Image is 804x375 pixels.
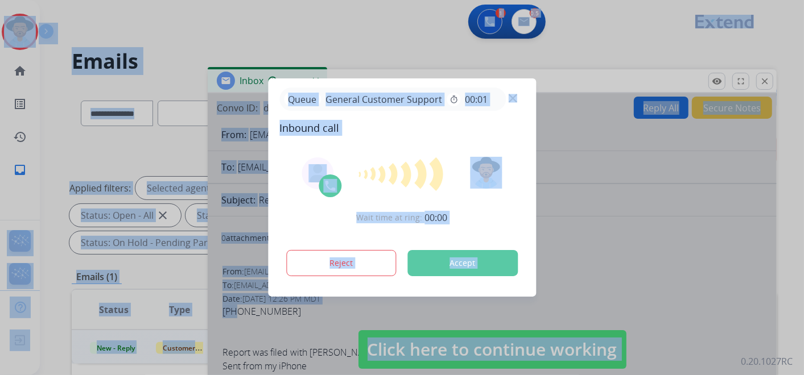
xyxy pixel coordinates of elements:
[321,93,447,106] span: General Customer Support
[449,95,458,104] mat-icon: timer
[465,93,488,106] span: 00:01
[741,355,793,368] p: 0.20.1027RC
[286,250,397,276] button: Reject
[407,250,518,276] button: Accept
[284,92,321,106] p: Queue
[425,211,448,224] span: 00:00
[308,164,327,182] img: agent-avatar
[357,212,423,223] span: Wait time at ring:
[279,120,525,136] span: Inbound call
[323,179,337,193] img: call-icon
[471,157,502,189] img: avatar
[509,94,517,103] img: close-button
